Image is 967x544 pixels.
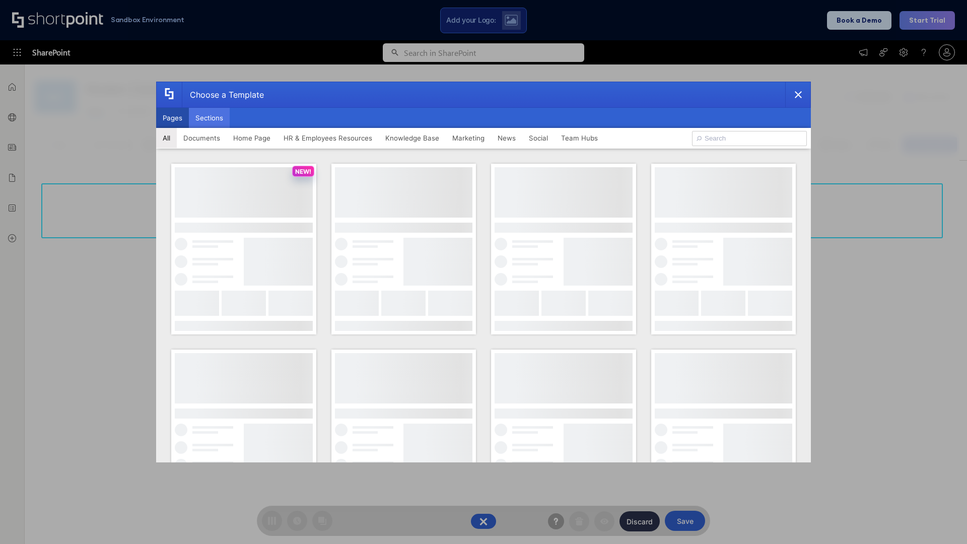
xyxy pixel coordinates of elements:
button: Home Page [227,128,277,148]
button: Sections [189,108,230,128]
button: Pages [156,108,189,128]
p: NEW! [295,168,311,175]
button: Marketing [446,128,491,148]
input: Search [692,131,807,146]
button: News [491,128,522,148]
div: template selector [156,82,811,462]
button: Knowledge Base [379,128,446,148]
iframe: Chat Widget [917,496,967,544]
button: Documents [177,128,227,148]
button: All [156,128,177,148]
button: Team Hubs [555,128,604,148]
button: HR & Employees Resources [277,128,379,148]
div: Choose a Template [182,82,264,107]
button: Social [522,128,555,148]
